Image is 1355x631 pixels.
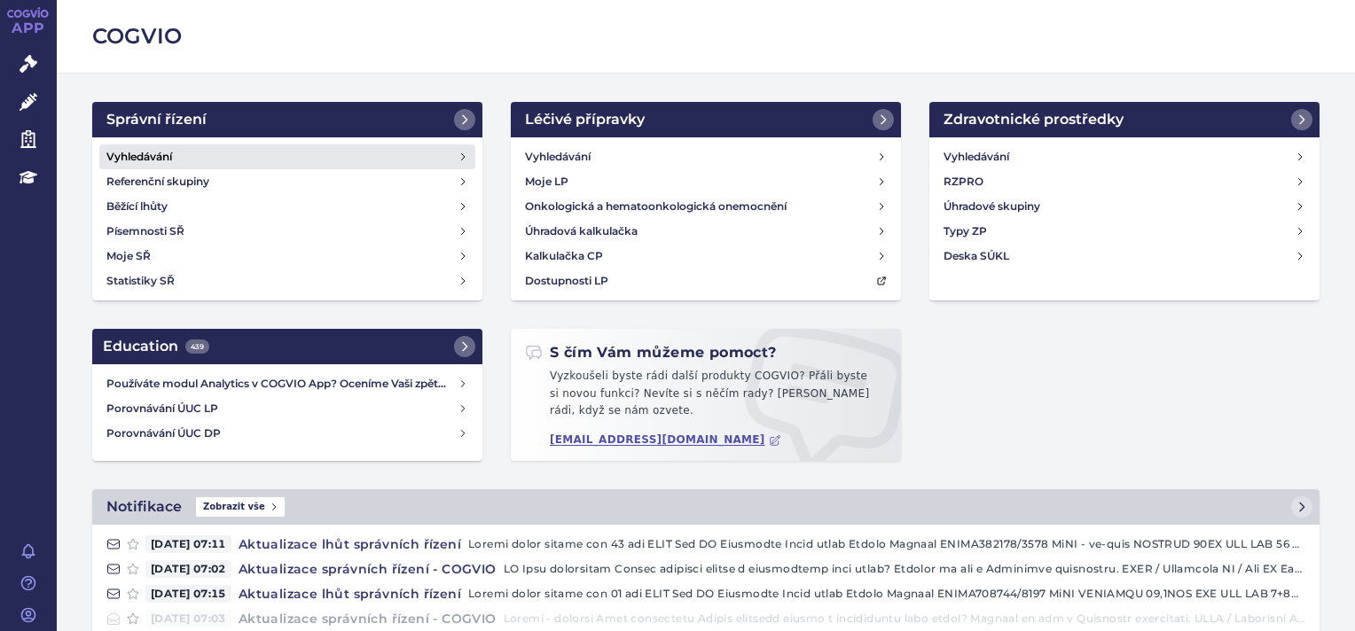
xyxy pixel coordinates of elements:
[99,169,475,194] a: Referenční skupiny
[99,194,475,219] a: Běžící lhůty
[106,272,175,290] h4: Statistiky SŘ
[92,489,1320,525] a: NotifikaceZobrazit vše
[944,109,1124,130] h2: Zdravotnické prostředky
[185,339,209,354] span: 439
[106,375,458,393] h4: Používáte modul Analytics v COGVIO App? Oceníme Vaši zpětnou vazbu!
[106,247,151,265] h4: Moje SŘ
[518,219,894,244] a: Úhradová kalkulačka
[106,148,172,166] h4: Vyhledávání
[525,222,638,240] h4: Úhradová kalkulačka
[525,198,787,215] h4: Onkologická a hematoonkologická onemocnění
[929,102,1320,137] a: Zdravotnické prostředky
[525,272,608,290] h4: Dostupnosti LP
[518,144,894,169] a: Vyhledávání
[103,336,209,357] h2: Education
[231,610,504,627] h4: Aktualizace správních řízení - COGVIO
[525,343,777,362] h2: S čím Vám můžeme pomoct?
[99,421,475,446] a: Porovnávání ÚUC DP
[231,560,504,578] h4: Aktualizace správních řízení - COGVIO
[99,219,475,244] a: Písemnosti SŘ
[99,144,475,169] a: Vyhledávání
[525,368,887,427] p: Vyzkoušeli byste rádi další produkty COGVIO? Přáli byste si novou funkci? Nevíte si s něčím rady?...
[504,560,1305,578] p: LO Ipsu dolorsitam Consec adipisci elitse d eiusmodtemp inci utlab? Etdolor ma ali e Adminimve qu...
[525,109,645,130] h2: Léčivé přípravky
[106,198,168,215] h4: Běžící lhůty
[145,560,231,578] span: [DATE] 07:02
[106,222,184,240] h4: Písemnosti SŘ
[99,371,475,396] a: Používáte modul Analytics v COGVIO App? Oceníme Vaši zpětnou vazbu!
[99,396,475,421] a: Porovnávání ÚUC LP
[106,173,209,191] h4: Referenční skupiny
[106,496,182,518] h2: Notifikace
[92,21,1320,51] h2: COGVIO
[145,610,231,627] span: [DATE] 07:03
[550,433,781,447] a: [EMAIL_ADDRESS][DOMAIN_NAME]
[518,169,894,194] a: Moje LP
[231,585,468,603] h4: Aktualizace lhůt správních řízení
[936,244,1312,269] a: Deska SÚKL
[106,400,458,417] h4: Porovnávání ÚUC LP
[468,585,1305,603] p: Loremi dolor sitame con 01 adi ELIT Sed DO Eiusmodte Incid utlab Etdolo Magnaal ENIMA708744/8197 ...
[231,535,468,553] h4: Aktualizace lhůt správních řízení
[518,194,894,219] a: Onkologická a hematoonkologická onemocnění
[106,109,207,130] h2: Správní řízení
[944,148,1009,166] h4: Vyhledávání
[944,198,1040,215] h4: Úhradové skupiny
[936,219,1312,244] a: Typy ZP
[92,329,482,364] a: Education439
[504,610,1305,627] p: Loremi - dolorsi Amet consectetu Adipis elitsedd eiusmo t incididuntu labo etdol? Magnaal en adm ...
[196,497,285,517] span: Zobrazit vše
[511,102,901,137] a: Léčivé přípravky
[518,269,894,293] a: Dostupnosti LP
[944,222,987,240] h4: Typy ZP
[99,244,475,269] a: Moje SŘ
[936,169,1312,194] a: RZPRO
[525,173,568,191] h4: Moje LP
[145,535,231,553] span: [DATE] 07:11
[145,585,231,603] span: [DATE] 07:15
[92,102,482,137] a: Správní řízení
[944,247,1009,265] h4: Deska SÚKL
[936,144,1312,169] a: Vyhledávání
[106,425,458,442] h4: Porovnávání ÚUC DP
[468,535,1305,553] p: Loremi dolor sitame con 43 adi ELIT Sed DO Eiusmodte Incid utlab Etdolo Magnaal ENIMA382178/3578 ...
[99,269,475,293] a: Statistiky SŘ
[936,194,1312,219] a: Úhradové skupiny
[518,244,894,269] a: Kalkulačka CP
[525,148,591,166] h4: Vyhledávání
[944,173,983,191] h4: RZPRO
[525,247,603,265] h4: Kalkulačka CP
